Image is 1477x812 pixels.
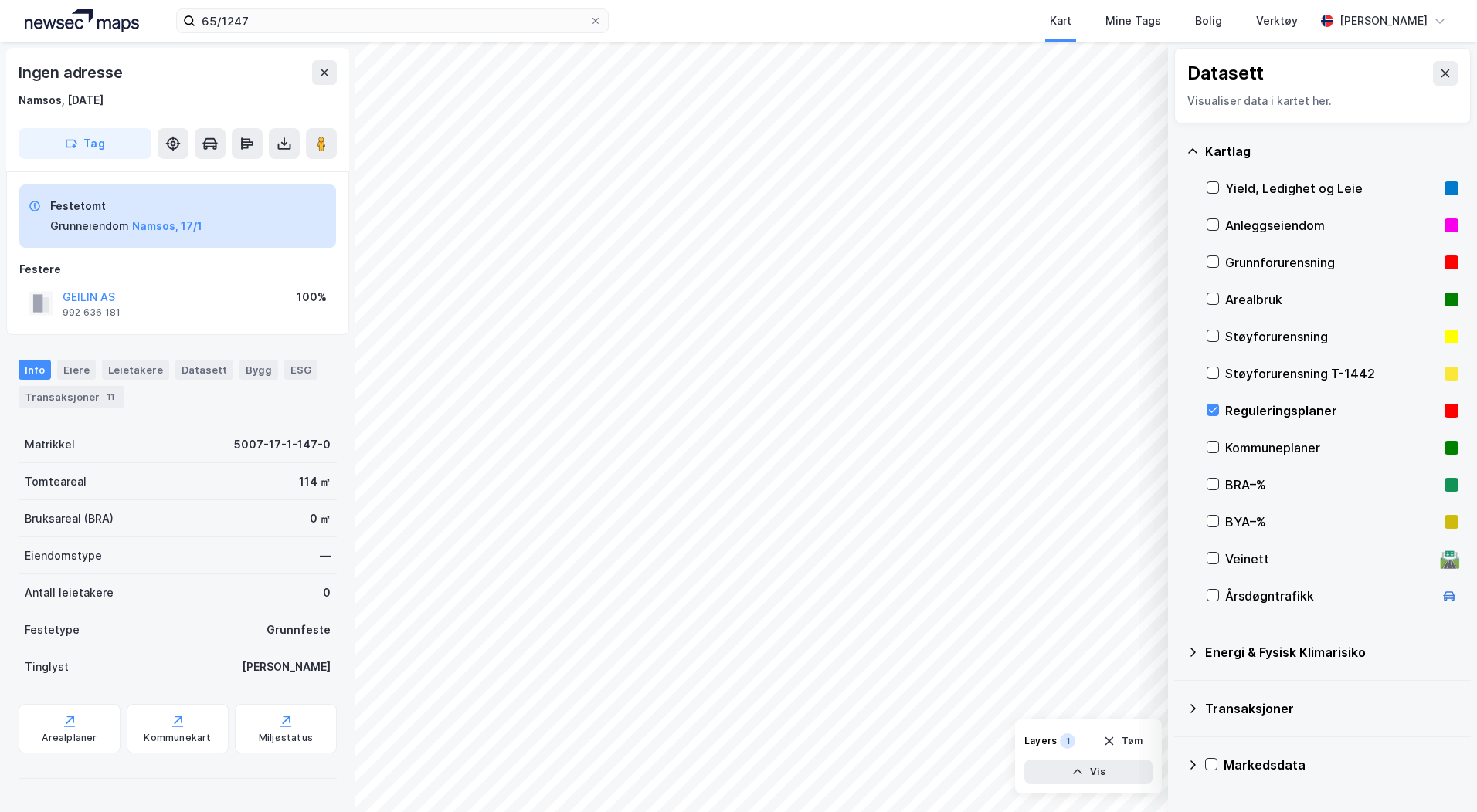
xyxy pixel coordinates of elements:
div: Reguleringsplaner [1225,401,1438,420]
button: Namsos, 17/1 [132,217,202,235]
div: Eiendomstype [25,546,102,565]
div: Arealbruk [1225,290,1438,309]
div: Namsos, [DATE] [19,91,104,110]
div: [PERSON_NAME] [242,658,331,676]
div: [PERSON_NAME] [1339,12,1428,30]
div: 100% [297,288,327,306]
div: BRA–% [1225,475,1438,494]
div: Yield, Ledighet og Leie [1225,179,1438,198]
div: Energi & Fysisk Klimarisiko [1205,643,1458,661]
div: Markedsdata [1224,756,1458,774]
div: Kontrollprogram for chat [1400,738,1477,812]
div: BYA–% [1225,513,1438,531]
div: Leietakere [102,360,169,380]
div: Bruksareal (BRA) [25,509,114,528]
div: Mine Tags [1105,12,1161,30]
div: Eiere [57,360,96,380]
div: ESG [284,360,317,380]
div: Anleggseiendom [1225,216,1438,235]
div: Festetomt [50,197,202,215]
div: Kart [1050,12,1071,30]
div: 5007-17-1-147-0 [234,435,331,454]
img: logo.a4113a55bc3d86da70a041830d287a7e.svg [25,9,139,32]
div: Kommuneplaner [1225,438,1438,457]
div: Støyforurensning T-1442 [1225,364,1438,383]
div: 0 ㎡ [310,509,331,528]
div: 0 [323,584,331,602]
div: Datasett [175,360,233,380]
div: Antall leietakere [25,584,114,602]
div: Festetype [25,621,80,639]
div: Transaksjoner [19,386,124,408]
div: Verktøy [1256,12,1298,30]
div: Datasett [1187,61,1264,86]
iframe: Chat Widget [1400,738,1477,812]
div: Miljøstatus [259,732,313,744]
div: Støyforurensning [1225,327,1438,346]
button: Vis [1024,760,1153,784]
div: Tinglyst [25,658,69,676]
div: Layers [1024,735,1057,747]
div: 🛣️ [1439,549,1460,569]
div: Transaksjoner [1205,699,1458,718]
div: — [320,546,331,565]
button: Tøm [1093,729,1153,753]
div: Kartlag [1205,142,1458,161]
div: Matrikkel [25,435,75,454]
div: Tomteareal [25,472,87,491]
div: Kommunekart [144,732,211,744]
div: Grunneiendom [50,217,129,235]
div: Info [19,360,51,380]
div: 11 [103,389,118,404]
div: Visualiser data i kartet her. [1187,92,1458,110]
div: 114 ㎡ [299,472,331,491]
div: Veinett [1225,550,1434,568]
div: 1 [1060,733,1075,749]
div: Festere [19,260,336,279]
div: Ingen adresse [19,60,125,85]
div: 992 636 181 [63,306,121,319]
button: Tag [19,128,151,159]
div: Grunnforurensning [1225,253,1438,272]
div: Arealplaner [42,732,97,744]
div: Bygg [239,360,278,380]
div: Grunnfeste [267,621,331,639]
input: Søk på adresse, matrikkel, gårdeiere, leietakere eller personer [195,9,589,32]
div: Årsdøgntrafikk [1225,587,1434,605]
div: Bolig [1195,12,1222,30]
